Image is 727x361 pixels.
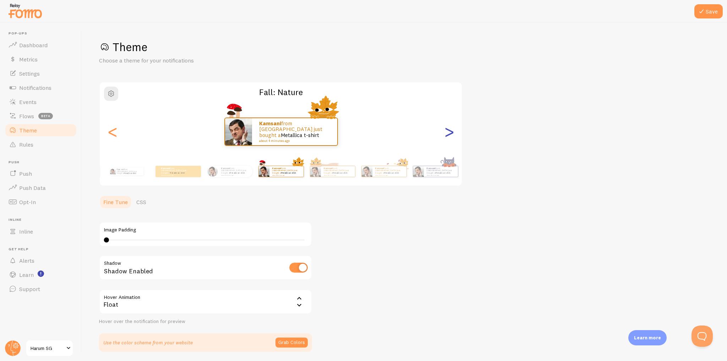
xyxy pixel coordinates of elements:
img: fomo-relay-logo-orange.svg [7,2,43,20]
a: Inline [4,224,77,239]
span: Harum SG [31,344,64,352]
img: Fomo [110,169,115,174]
button: Grab Colors [275,338,308,348]
a: Push Data [4,181,77,195]
p: from [GEOGRAPHIC_DATA] just bought a [221,167,250,176]
a: Settings [4,66,77,81]
div: Hover over the notification for preview [99,318,312,325]
small: about 4 minutes ago [427,174,454,176]
a: CSS [132,195,151,209]
a: Rules [4,137,77,152]
div: Learn more [628,330,667,345]
span: Inline [19,228,33,235]
a: Metallica t-shirt [435,171,450,174]
a: Events [4,95,77,109]
img: Fomo [258,166,269,177]
span: Push [19,170,32,177]
a: Metallica t-shirt [124,172,136,174]
a: Dashboard [4,38,77,52]
span: Notifications [19,84,51,91]
img: Fomo [207,166,218,176]
span: Push Data [19,184,46,191]
strong: Kamsani [221,167,230,170]
a: Metallica t-shirt [332,171,348,174]
h2: Fall: Nature [100,87,462,98]
strong: Kamsani [259,120,281,127]
p: from [GEOGRAPHIC_DATA] just bought a [161,167,190,176]
span: Get Help [9,247,77,252]
div: Next slide [445,106,453,157]
span: Events [19,98,37,105]
strong: Kamsani [161,167,170,170]
img: Fomo [413,166,423,177]
span: Dashboard [19,42,48,49]
div: Shadow Enabled [99,255,312,281]
div: Previous slide [108,106,117,157]
p: from [GEOGRAPHIC_DATA] just bought a [259,121,330,143]
strong: Kamsani [324,167,333,170]
img: Fomo [310,166,321,177]
span: beta [38,113,53,119]
p: from [GEOGRAPHIC_DATA] just bought a [324,167,352,176]
a: Metrics [4,52,77,66]
p: Learn more [634,334,661,341]
span: Push [9,160,77,165]
small: about 4 minutes ago [161,174,189,176]
strong: Kamsani [375,167,384,170]
p: from [GEOGRAPHIC_DATA] just bought a [272,167,301,176]
img: Fomo [225,118,252,145]
p: Choose a theme for your notifications [99,56,269,65]
small: about 4 minutes ago [324,174,351,176]
a: Push [4,166,77,181]
label: Image Padding [104,227,307,233]
span: Metrics [19,56,38,63]
iframe: Help Scout Beacon - Open [692,326,713,347]
p: from [GEOGRAPHIC_DATA] just bought a [375,167,404,176]
div: Float [99,289,312,314]
a: Theme [4,123,77,137]
p: from [GEOGRAPHIC_DATA] just bought a [427,167,455,176]
small: about 4 minutes ago [375,174,403,176]
small: about 4 minutes ago [221,174,249,176]
small: about 4 minutes ago [259,139,328,143]
a: Flows beta [4,109,77,123]
p: Use the color scheme from your website [103,339,193,346]
strong: Kamsani [117,168,124,170]
a: Support [4,282,77,296]
span: Support [19,285,40,292]
span: Opt-In [19,198,36,206]
span: Flows [19,113,34,120]
a: Metallica t-shirt [170,171,185,174]
small: about 4 minutes ago [272,174,300,176]
a: Metallica t-shirt [384,171,399,174]
img: Fomo [361,166,372,177]
a: Notifications [4,81,77,95]
svg: <p>Watch New Feature Tutorials!</p> [38,270,44,277]
a: Metallica t-shirt [281,171,296,174]
h1: Theme [99,40,710,54]
a: Learn [4,268,77,282]
a: Metallica t-shirt [281,132,319,138]
a: Harum SG [26,340,73,357]
a: Alerts [4,253,77,268]
span: Inline [9,218,77,222]
a: Opt-In [4,195,77,209]
span: Rules [19,141,33,148]
span: Alerts [19,257,34,264]
span: Theme [19,127,37,134]
strong: Kamsani [272,167,281,170]
a: Fine Tune [99,195,132,209]
span: Settings [19,70,40,77]
span: Learn [19,271,34,278]
a: Metallica t-shirt [230,171,245,174]
p: from [GEOGRAPHIC_DATA] just bought a [117,168,141,175]
span: Pop-ups [9,31,77,36]
strong: Kamsani [427,167,436,170]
